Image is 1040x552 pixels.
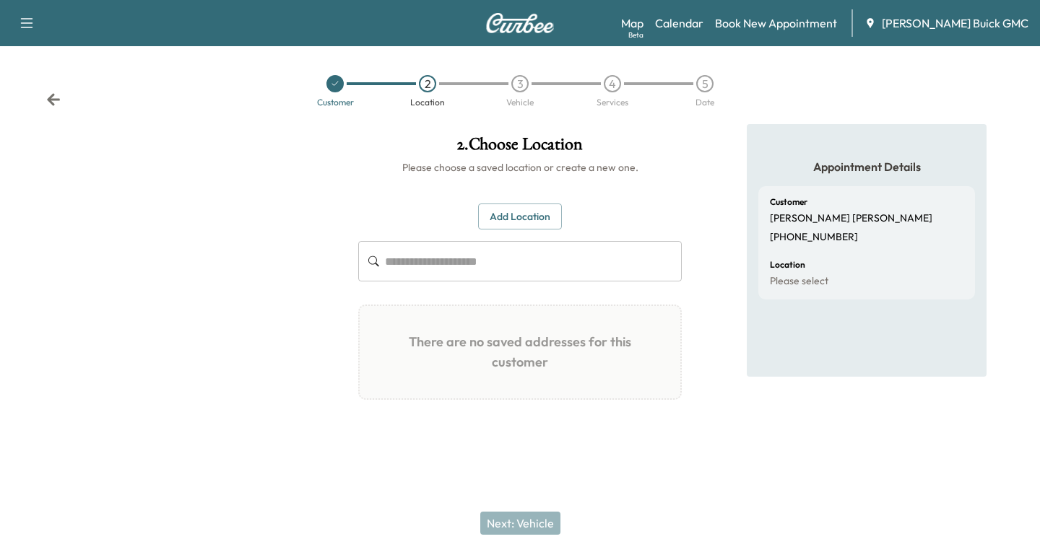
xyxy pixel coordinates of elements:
div: 2 [419,75,436,92]
p: [PERSON_NAME] [PERSON_NAME] [770,212,932,225]
div: Location [410,98,445,107]
div: Services [597,98,628,107]
a: Book New Appointment [715,14,837,32]
button: Add Location [478,203,562,230]
div: 3 [511,75,529,92]
h5: Appointment Details [758,159,975,175]
div: Beta [628,30,643,40]
h6: Customer [770,198,807,206]
span: [PERSON_NAME] Buick GMC [882,14,1028,32]
h6: Location [770,260,805,269]
div: Back [46,92,61,107]
div: 5 [696,75,714,92]
div: Customer [317,98,354,107]
h1: There are no saved addresses for this customer [371,317,669,387]
h6: Please choose a saved location or create a new one. [358,160,682,175]
a: Calendar [655,14,703,32]
p: [PHONE_NUMBER] [770,231,858,244]
img: Curbee Logo [485,13,555,33]
p: Please select [770,275,828,288]
div: 4 [604,75,621,92]
a: MapBeta [621,14,643,32]
div: Vehicle [506,98,534,107]
div: Date [695,98,714,107]
h1: 2 . Choose Location [358,136,682,160]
